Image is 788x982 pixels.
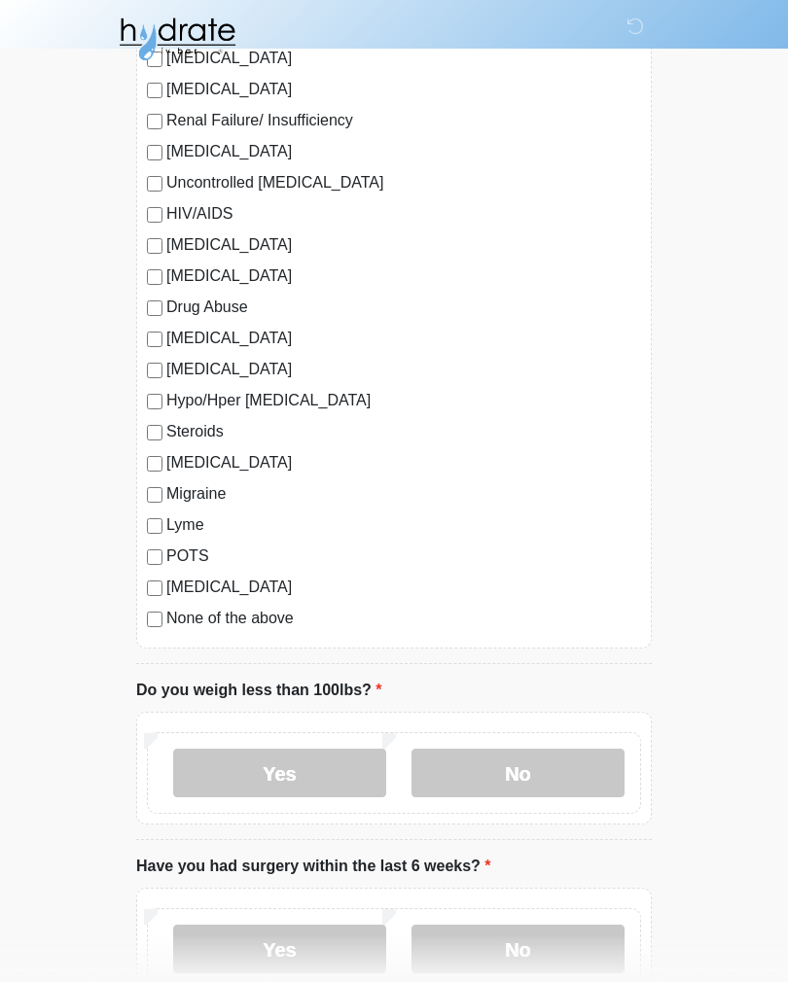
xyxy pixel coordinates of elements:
[147,145,162,160] input: [MEDICAL_DATA]
[147,207,162,223] input: HIV/AIDS
[147,269,162,285] input: [MEDICAL_DATA]
[147,238,162,254] input: [MEDICAL_DATA]
[173,925,386,973] label: Yes
[166,140,641,163] label: [MEDICAL_DATA]
[166,576,641,599] label: [MEDICAL_DATA]
[166,327,641,350] label: [MEDICAL_DATA]
[147,300,162,316] input: Drug Abuse
[147,580,162,596] input: [MEDICAL_DATA]
[136,855,491,878] label: Have you had surgery within the last 6 weeks?
[166,451,641,474] label: [MEDICAL_DATA]
[166,389,641,412] label: Hypo/Hper [MEDICAL_DATA]
[147,363,162,378] input: [MEDICAL_DATA]
[412,925,625,973] label: No
[117,15,237,63] img: Hydrate IV Bar - Fort Collins Logo
[166,482,641,506] label: Migraine
[147,518,162,534] input: Lyme
[412,749,625,797] label: No
[166,544,641,568] label: POTS
[147,425,162,440] input: Steroids
[147,114,162,129] input: Renal Failure/ Insufficiency
[136,679,382,702] label: Do you weigh less than 100lbs?
[166,171,641,194] label: Uncontrolled [MEDICAL_DATA]
[166,607,641,630] label: None of the above
[166,513,641,537] label: Lyme
[147,83,162,98] input: [MEDICAL_DATA]
[166,202,641,226] label: HIV/AIDS
[147,394,162,409] input: Hypo/Hper [MEDICAL_DATA]
[147,332,162,347] input: [MEDICAL_DATA]
[166,233,641,257] label: [MEDICAL_DATA]
[166,358,641,381] label: [MEDICAL_DATA]
[173,749,386,797] label: Yes
[147,456,162,472] input: [MEDICAL_DATA]
[166,420,641,443] label: Steroids
[147,487,162,503] input: Migraine
[147,549,162,565] input: POTS
[166,109,641,132] label: Renal Failure/ Insufficiency
[166,296,641,319] label: Drug Abuse
[166,78,641,101] label: [MEDICAL_DATA]
[147,176,162,192] input: Uncontrolled [MEDICAL_DATA]
[166,264,641,288] label: [MEDICAL_DATA]
[147,612,162,627] input: None of the above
